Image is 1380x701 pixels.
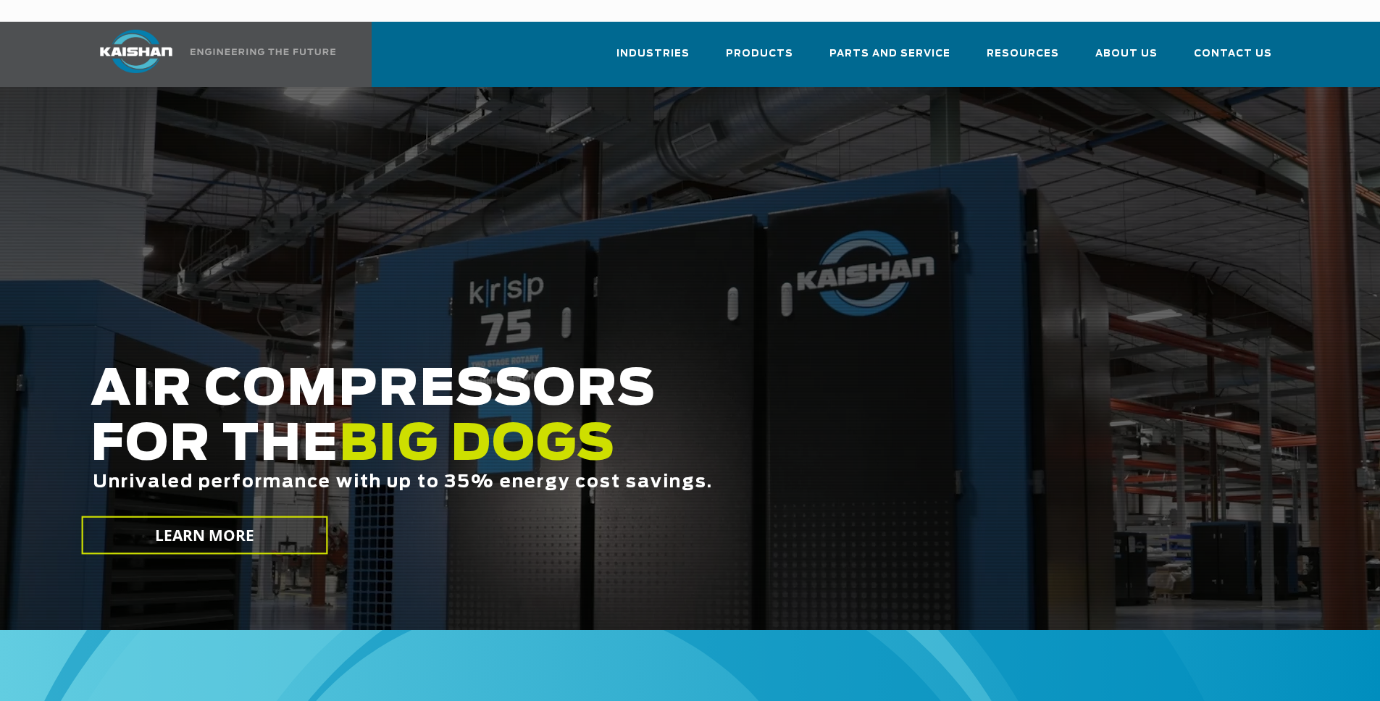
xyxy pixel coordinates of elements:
[987,35,1059,84] a: Resources
[829,46,950,62] span: Parts and Service
[91,363,1087,537] h2: AIR COMPRESSORS FOR THE
[1095,35,1158,84] a: About Us
[191,49,335,55] img: Engineering the future
[81,516,327,555] a: LEARN MORE
[1194,46,1272,62] span: Contact Us
[1095,46,1158,62] span: About Us
[82,30,191,73] img: kaishan logo
[1194,35,1272,84] a: Contact Us
[829,35,950,84] a: Parts and Service
[726,46,793,62] span: Products
[82,22,338,87] a: Kaishan USA
[987,46,1059,62] span: Resources
[616,35,690,84] a: Industries
[616,46,690,62] span: Industries
[93,474,713,491] span: Unrivaled performance with up to 35% energy cost savings.
[154,525,254,546] span: LEARN MORE
[339,421,616,470] span: BIG DOGS
[726,35,793,84] a: Products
